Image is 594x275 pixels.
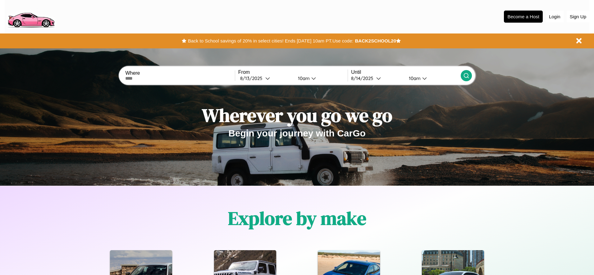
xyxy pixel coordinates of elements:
div: 10am [406,75,422,81]
button: Back to School savings of 20% in select cities! Ends [DATE] 10am PT.Use code: [186,37,355,45]
div: 8 / 14 / 2025 [351,75,376,81]
button: Sign Up [567,11,589,22]
b: BACK2SCHOOL20 [355,38,396,43]
div: 8 / 13 / 2025 [240,75,265,81]
label: Where [125,70,235,76]
button: 8/13/2025 [238,75,293,82]
h1: Explore by make [228,206,366,231]
label: From [238,69,348,75]
button: Become a Host [504,11,543,23]
button: 10am [293,75,348,82]
button: Login [546,11,564,22]
div: 10am [295,75,311,81]
button: 10am [404,75,460,82]
label: Until [351,69,460,75]
img: logo [5,3,57,29]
